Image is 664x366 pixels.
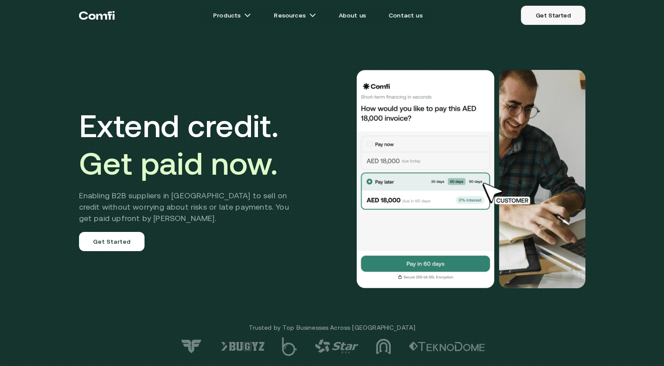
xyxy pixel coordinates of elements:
img: logo-7 [179,339,203,354]
span: Get paid now. [79,145,278,181]
img: logo-2 [409,342,485,351]
h2: Enabling B2B suppliers in [GEOGRAPHIC_DATA] to sell on credit without worrying about risks or lat... [79,190,302,224]
img: Would you like to pay this AED 18,000.00 invoice? [499,70,585,288]
img: cursor [476,181,540,206]
img: Would you like to pay this AED 18,000.00 invoice? [356,70,495,288]
a: Get Started [521,6,585,25]
h1: Extend credit. [79,107,302,182]
a: Contact us [378,7,433,24]
a: Get Started [79,232,145,251]
a: Productsarrow icons [203,7,261,24]
a: Resourcesarrow icons [263,7,326,24]
img: logo-5 [282,337,297,356]
a: About us [328,7,376,24]
a: Return to the top of the Comfi home page [79,2,115,28]
img: arrow icons [309,12,316,19]
img: logo-6 [221,342,265,351]
img: arrow icons [244,12,251,19]
img: logo-4 [315,339,358,353]
img: logo-3 [376,338,391,354]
